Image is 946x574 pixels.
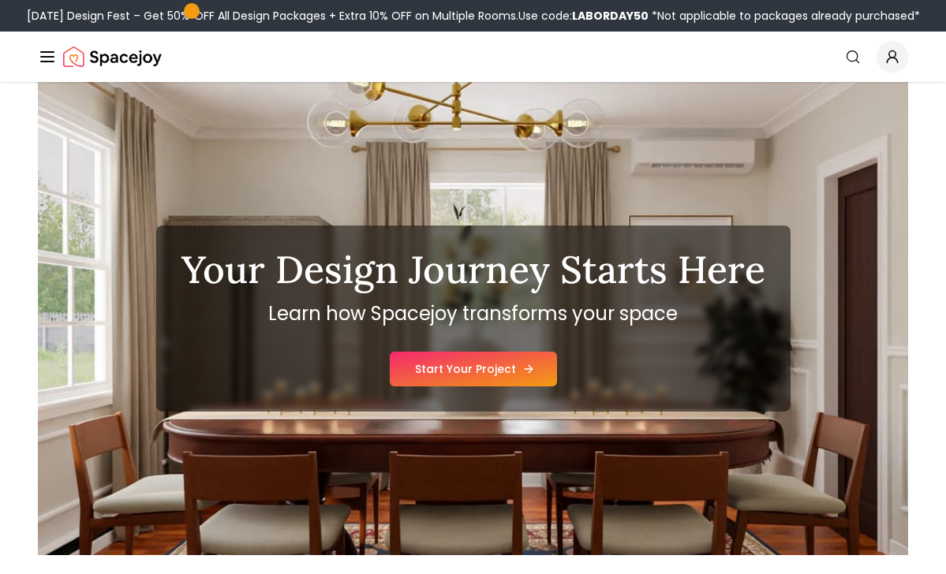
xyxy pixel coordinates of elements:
div: [DATE] Design Fest – Get 50% OFF All Design Packages + Extra 10% OFF on Multiple Rooms. [27,8,920,24]
img: Spacejoy Logo [63,41,162,73]
b: LABORDAY50 [572,8,649,24]
a: Spacejoy [63,41,162,73]
h1: Your Design Journey Starts Here [181,251,765,289]
span: *Not applicable to packages already purchased* [649,8,920,24]
a: Start Your Project [390,352,557,386]
nav: Global [38,32,908,82]
span: Use code: [518,8,649,24]
p: Learn how Spacejoy transforms your space [181,301,765,326]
